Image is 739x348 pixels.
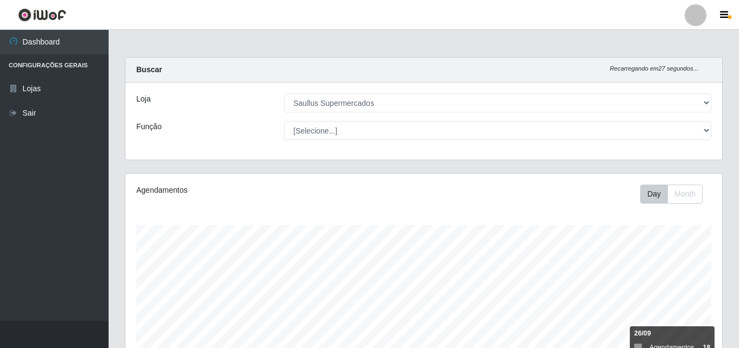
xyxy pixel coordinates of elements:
[640,185,668,204] button: Day
[667,185,703,204] button: Month
[610,65,698,72] i: Recarregando em 27 segundos...
[18,8,66,22] img: CoreUI Logo
[136,65,162,74] strong: Buscar
[136,121,162,132] label: Função
[136,93,150,105] label: Loja
[640,185,703,204] div: First group
[136,185,367,196] div: Agendamentos
[640,185,711,204] div: Toolbar with button groups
